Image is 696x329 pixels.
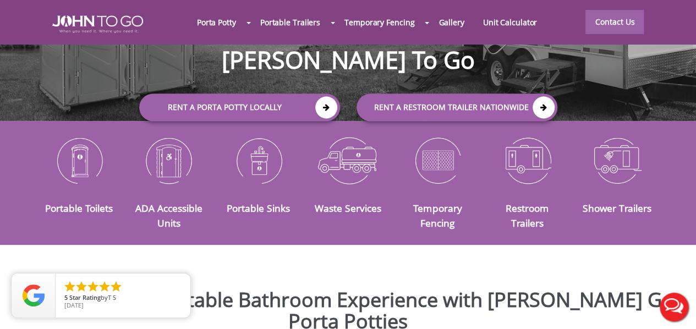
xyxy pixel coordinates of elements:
li:  [86,280,100,293]
li:  [98,280,111,293]
span: T S [108,293,116,301]
span: by [64,294,182,302]
li:  [109,280,123,293]
span: Star Rating [69,293,101,301]
button: Live Chat [652,285,696,329]
li:  [63,280,76,293]
span: 5 [64,293,68,301]
li:  [75,280,88,293]
img: Review Rating [23,284,45,306]
span: [DATE] [64,301,84,309]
